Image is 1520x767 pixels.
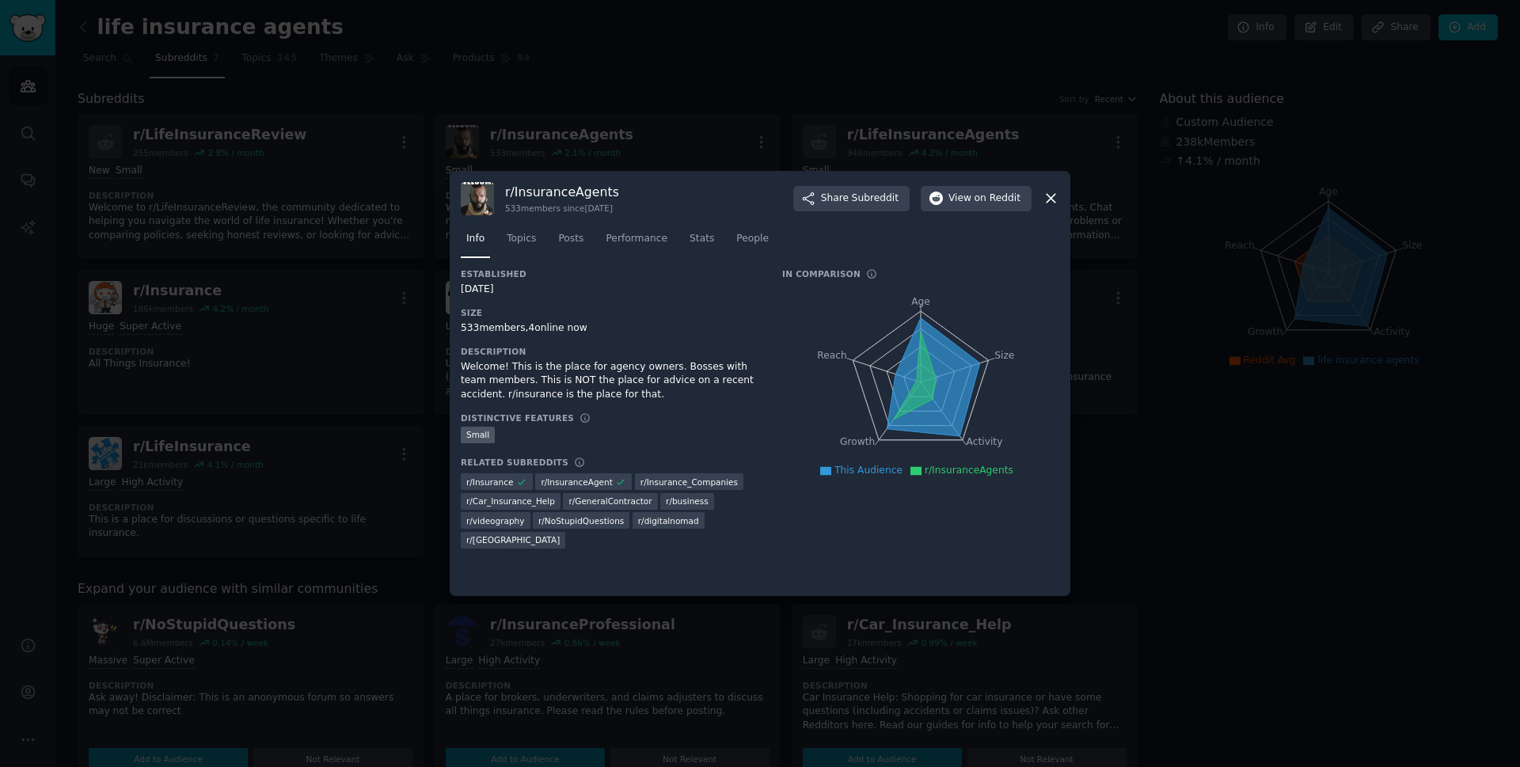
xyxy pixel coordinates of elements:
[461,457,568,468] h3: Related Subreddits
[640,477,738,488] span: r/ Insurance_Companies
[461,427,495,443] div: Small
[666,496,709,507] span: r/ business
[967,436,1003,447] tspan: Activity
[821,192,899,206] span: Share
[461,226,490,259] a: Info
[538,515,624,526] span: r/ NoStupidQuestions
[466,515,525,526] span: r/ videography
[461,360,760,402] div: Welcome! This is the place for agency owners. Bosses with team members. This is NOT the place for...
[461,412,574,423] h3: Distinctive Features
[466,232,484,246] span: Info
[505,203,619,214] div: 533 members since [DATE]
[600,226,673,259] a: Performance
[541,477,612,488] span: r/ InsuranceAgent
[975,192,1020,206] span: on Reddit
[840,436,875,447] tspan: Growth
[507,232,536,246] span: Topics
[461,307,760,318] h3: Size
[466,477,513,488] span: r/ Insurance
[461,283,760,297] div: [DATE]
[690,232,714,246] span: Stats
[461,321,760,336] div: 533 members, 4 online now
[638,515,699,526] span: r/ digitalnomad
[461,268,760,279] h3: Established
[793,186,910,211] button: ShareSubreddit
[834,465,902,476] span: This Audience
[501,226,541,259] a: Topics
[911,296,930,307] tspan: Age
[466,496,555,507] span: r/ Car_Insurance_Help
[558,232,583,246] span: Posts
[736,232,769,246] span: People
[994,349,1014,360] tspan: Size
[921,186,1032,211] button: Viewon Reddit
[568,496,652,507] span: r/ GeneralContractor
[684,226,720,259] a: Stats
[817,349,847,360] tspan: Reach
[606,232,667,246] span: Performance
[461,346,760,357] h3: Description
[505,184,619,200] h3: r/ InsuranceAgents
[925,465,1013,476] span: r/InsuranceAgents
[466,534,560,545] span: r/ [GEOGRAPHIC_DATA]
[948,192,1020,206] span: View
[553,226,589,259] a: Posts
[782,268,861,279] h3: In Comparison
[461,182,494,215] img: InsuranceAgents
[731,226,774,259] a: People
[852,192,899,206] span: Subreddit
